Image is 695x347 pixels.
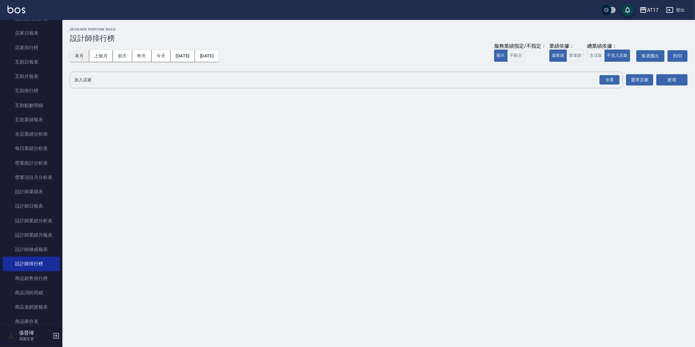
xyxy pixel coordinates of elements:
[600,75,620,85] div: 全選
[566,50,584,62] button: 實業績
[132,50,152,62] button: 昨天
[70,34,688,43] h3: 設計師排行榜
[89,50,113,62] button: 上個月
[656,74,688,86] button: 搜尋
[2,242,60,257] a: 設計師抽成報表
[663,4,688,16] button: 登出
[7,6,25,13] img: Logo
[19,336,51,342] p: 高階主管
[152,50,171,62] button: 今天
[636,50,664,62] button: 報表匯出
[73,75,611,85] input: 店家名稱
[2,185,60,199] a: 設計師業績表
[598,74,621,86] button: Open
[668,50,688,62] button: 列印
[637,4,661,17] button: AT17
[70,27,688,31] h2: Designer Perform Basic
[549,50,567,62] button: 虛業績
[2,98,60,113] a: 互助點數明細
[605,50,630,62] button: 不含入店販
[2,199,60,213] a: 設計師日報表
[195,50,219,62] button: [DATE]
[2,271,60,286] a: 商品銷售排行榜
[2,156,60,170] a: 營業統計分析表
[587,50,605,62] button: 含店販
[171,50,195,62] button: [DATE]
[507,50,525,62] button: 不顯示
[2,41,60,55] a: 店家排行榜
[5,330,17,342] img: Person
[113,50,132,62] button: 前天
[2,84,60,98] a: 互助排行榜
[587,43,633,50] div: 總業績依據：
[549,43,584,50] div: 業績依據：
[494,50,508,62] button: 顯示
[2,314,60,329] a: 商品庫存表
[70,50,89,62] button: 本月
[2,286,60,300] a: 商品消耗明細
[2,170,60,185] a: 營業項目月分析表
[2,228,60,242] a: 設計師業績月報表
[2,257,60,271] a: 設計師排行榜
[2,26,60,40] a: 店家日報表
[494,43,546,50] div: 服務業績指定/不指定：
[2,55,60,69] a: 互助日報表
[2,113,60,127] a: 互助業績報表
[2,69,60,84] a: 互助月報表
[2,300,60,314] a: 商品進銷貨報表
[2,214,60,228] a: 設計師業績分析表
[19,330,51,336] h5: 張晉瑋
[621,4,634,16] button: save
[647,6,659,14] div: AT17
[626,74,653,86] button: 選擇店家
[2,127,60,141] a: 全店業績分析表
[2,141,60,156] a: 每日業績分析表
